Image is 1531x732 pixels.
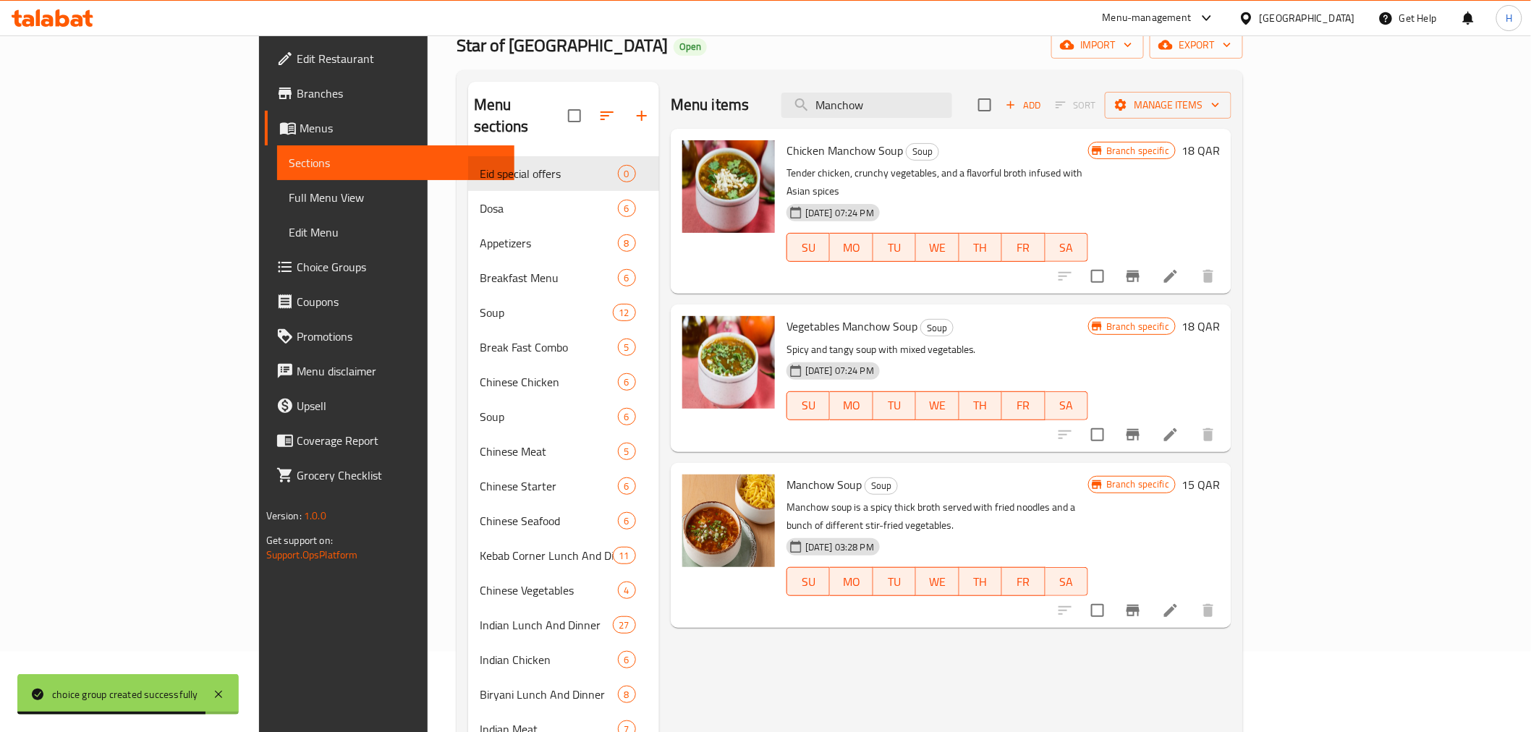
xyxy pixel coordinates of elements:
[618,408,636,425] div: items
[618,477,636,495] div: items
[480,304,612,321] div: Soup
[1051,395,1082,416] span: SA
[619,167,635,181] span: 0
[682,474,775,567] img: Manchow Soup
[619,480,635,493] span: 6
[474,94,568,137] h2: Menu sections
[1116,593,1150,628] button: Branch-specific-item
[618,582,636,599] div: items
[674,41,707,53] span: Open
[265,250,514,284] a: Choice Groups
[468,434,659,469] div: Chinese Meat5
[480,651,618,668] span: Indian Chicken
[1191,593,1226,628] button: delete
[1008,571,1039,592] span: FR
[965,395,996,416] span: TH
[921,320,953,336] span: Soup
[1002,567,1045,596] button: FR
[468,538,659,573] div: Kebab Corner Lunch And Dinner11
[468,677,659,712] div: Biryani Lunch And Dinner8
[830,567,873,596] button: MO
[793,237,824,258] span: SU
[480,269,618,286] span: Breakfast Menu
[265,354,514,388] a: Menu disclaimer
[468,260,659,295] div: Breakfast Menu6
[1182,316,1220,336] h6: 18 QAR
[468,399,659,434] div: Soup6
[865,477,897,494] span: Soup
[265,111,514,145] a: Menus
[480,200,618,217] span: Dosa
[1191,417,1226,452] button: delete
[1046,233,1088,262] button: SA
[682,140,775,233] img: Chicken Manchow Soup
[965,237,996,258] span: TH
[619,237,635,250] span: 8
[480,547,612,564] div: Kebab Corner Lunch And Dinner
[266,506,302,525] span: Version:
[671,94,750,116] h2: Menu items
[618,234,636,252] div: items
[304,506,326,525] span: 1.0.0
[265,423,514,458] a: Coverage Report
[1506,10,1512,26] span: H
[959,233,1002,262] button: TH
[480,477,618,495] span: Chinese Starter
[619,584,635,597] span: 4
[1182,140,1220,161] h6: 18 QAR
[265,41,514,76] a: Edit Restaurant
[480,339,618,356] div: Break Fast Combo
[1000,94,1046,116] button: Add
[277,180,514,215] a: Full Menu View
[1182,474,1220,495] h6: 15 QAR
[468,573,659,608] div: Chinese Vegetables4
[468,295,659,330] div: Soup12
[786,474,862,495] span: Manchow Soup
[836,237,867,258] span: MO
[619,202,635,216] span: 6
[618,165,636,182] div: items
[618,373,636,391] div: items
[1100,477,1175,491] span: Branch specific
[480,582,618,599] span: Chinese Vegetables
[873,567,916,596] button: TU
[480,373,618,391] span: Chinese Chicken
[786,498,1088,535] p: Manchow soup is a spicy thick broth served with fried noodles and a bunch of different stir-fried...
[922,571,953,592] span: WE
[1100,144,1175,158] span: Branch specific
[836,571,867,592] span: MO
[830,233,873,262] button: MO
[959,567,1002,596] button: TH
[297,293,503,310] span: Coupons
[468,365,659,399] div: Chinese Chicken6
[906,143,939,161] div: Soup
[916,567,959,596] button: WE
[297,467,503,484] span: Grocery Checklist
[480,165,618,182] span: Eid special offers
[1051,571,1082,592] span: SA
[1046,567,1088,596] button: SA
[618,269,636,286] div: items
[289,189,503,206] span: Full Menu View
[266,531,333,550] span: Get support on:
[836,395,867,416] span: MO
[1116,96,1220,114] span: Manage items
[965,571,996,592] span: TH
[879,237,910,258] span: TU
[265,319,514,354] a: Promotions
[618,443,636,460] div: items
[480,443,618,460] span: Chinese Meat
[786,315,917,337] span: Vegetables Manchow Soup
[1116,417,1150,452] button: Branch-specific-item
[619,271,635,285] span: 6
[1105,92,1231,119] button: Manage items
[619,514,635,528] span: 6
[1004,97,1043,114] span: Add
[793,571,824,592] span: SU
[480,408,618,425] div: Soup
[970,90,1000,120] span: Select section
[786,140,903,161] span: Chicken Manchow Soup
[830,391,873,420] button: MO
